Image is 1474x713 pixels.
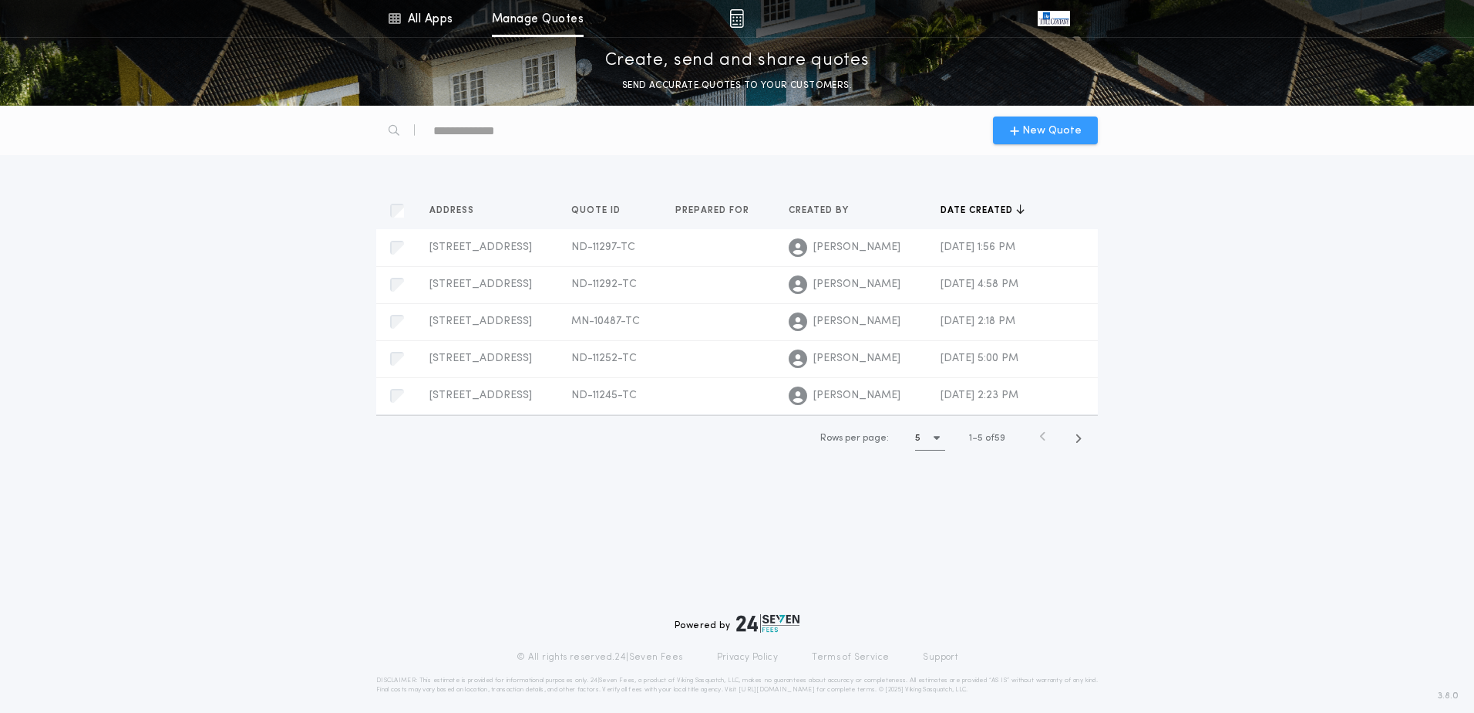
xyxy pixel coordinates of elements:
[915,426,945,451] button: 5
[571,279,637,290] span: ND-11292-TC
[941,204,1016,217] span: Date created
[789,203,860,218] button: Created by
[941,390,1018,401] span: [DATE] 2:23 PM
[571,204,624,217] span: Quote ID
[571,353,637,364] span: ND-11252-TC
[1038,11,1070,26] img: vs-icon
[429,390,532,401] span: [STREET_ADDRESS]
[985,431,1005,445] span: of 59
[813,351,900,367] span: [PERSON_NAME]
[675,614,799,633] div: Powered by
[813,388,900,404] span: [PERSON_NAME]
[736,614,799,633] img: logo
[517,651,683,664] p: © All rights reserved. 24|Seven Fees
[622,78,852,93] p: SEND ACCURATE QUOTES TO YOUR CUSTOMERS.
[717,651,779,664] a: Privacy Policy
[978,434,983,443] span: 5
[923,651,957,664] a: Support
[571,390,637,401] span: ND-11245-TC
[429,353,532,364] span: [STREET_ADDRESS]
[571,203,632,218] button: Quote ID
[1022,123,1082,139] span: New Quote
[571,242,635,253] span: ND-11297-TC
[969,434,972,443] span: 1
[813,314,900,329] span: [PERSON_NAME]
[429,316,532,327] span: [STREET_ADDRESS]
[729,9,744,28] img: img
[429,279,532,290] span: [STREET_ADDRESS]
[993,117,1098,144] button: New Quote
[941,242,1015,253] span: [DATE] 1:56 PM
[429,204,477,217] span: Address
[1438,689,1459,703] span: 3.8.0
[813,277,900,292] span: [PERSON_NAME]
[813,240,900,255] span: [PERSON_NAME]
[941,279,1018,290] span: [DATE] 4:58 PM
[429,203,486,218] button: Address
[820,434,889,443] span: Rows per page:
[571,316,640,327] span: MN-10487-TC
[789,204,852,217] span: Created by
[941,316,1015,327] span: [DATE] 2:18 PM
[941,203,1025,218] button: Date created
[915,431,920,446] h1: 5
[605,49,870,73] p: Create, send and share quotes
[941,353,1018,364] span: [DATE] 5:00 PM
[812,651,889,664] a: Terms of Service
[675,204,752,217] span: Prepared for
[376,676,1098,694] p: DISCLAIMER: This estimate is provided for informational purposes only. 24|Seven Fees, a product o...
[429,242,532,253] span: [STREET_ADDRESS]
[739,687,815,693] a: [URL][DOMAIN_NAME]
